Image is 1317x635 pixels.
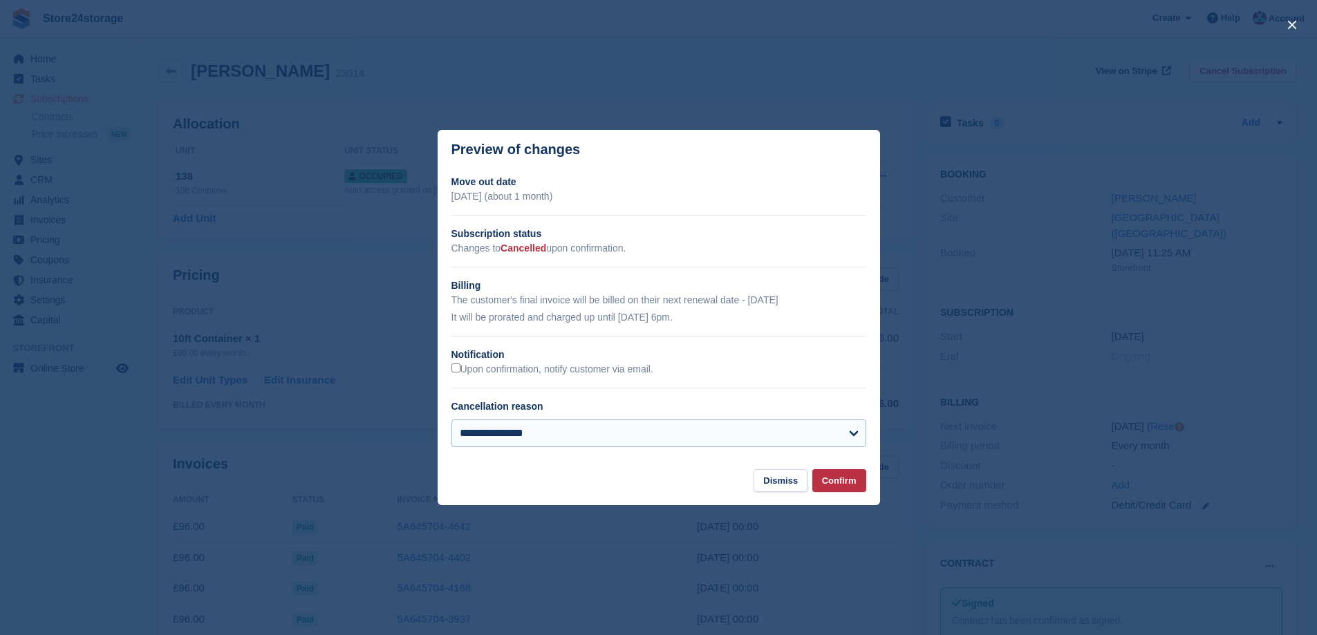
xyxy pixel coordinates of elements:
p: It will be prorated and charged up until [DATE] 6pm. [451,310,866,325]
button: close [1281,14,1303,36]
span: Cancelled [501,243,546,254]
label: Upon confirmation, notify customer via email. [451,363,653,376]
h2: Move out date [451,175,866,189]
p: Changes to upon confirmation. [451,241,866,256]
input: Upon confirmation, notify customer via email. [451,363,460,372]
button: Confirm [812,469,866,492]
button: Dismiss [754,469,807,492]
p: Preview of changes [451,142,581,158]
h2: Billing [451,278,866,293]
label: Cancellation reason [451,401,543,412]
p: [DATE] (about 1 month) [451,189,866,204]
p: The customer's final invoice will be billed on their next renewal date - [DATE] [451,293,866,307]
h2: Notification [451,348,866,362]
h2: Subscription status [451,227,866,241]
